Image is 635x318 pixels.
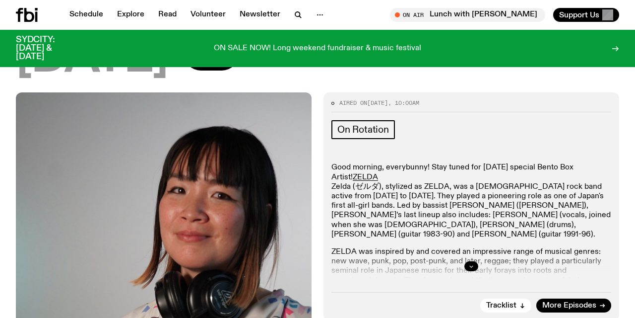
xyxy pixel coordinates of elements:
[553,8,619,22] button: Support Us
[111,8,150,22] a: Explore
[542,302,596,310] span: More Episodes
[331,247,611,295] p: ZELDA was inspired by and covered an impressive range of musical genres: new wave, punk, pop, pos...
[337,124,389,135] span: On Rotation
[559,10,599,19] span: Support Us
[331,120,395,139] a: On Rotation
[339,99,367,107] span: Aired on
[388,99,419,107] span: , 10:00am
[480,299,531,313] button: Tracklist
[16,36,168,80] span: [DATE]
[16,36,79,61] h3: SYDCITY: [DATE] & [DATE]
[331,163,611,239] p: Good morning, everybunny! Stay tuned for [DATE] special Bento Box Artist! Zelda (ゼルダ), stylized a...
[486,302,516,310] span: Tracklist
[234,8,286,22] a: Newsletter
[353,173,378,181] a: ZELDA
[63,8,109,22] a: Schedule
[152,8,183,22] a: Read
[185,8,232,22] a: Volunteer
[536,299,611,313] a: More Episodes
[367,99,388,107] span: [DATE]
[214,44,421,53] p: ON SALE NOW! Long weekend fundraiser & music festival
[390,8,545,22] button: On AirLunch with [PERSON_NAME]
